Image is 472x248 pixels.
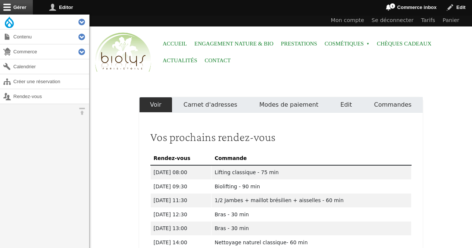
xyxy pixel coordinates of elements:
a: Commandes [363,97,423,113]
a: Prestations [281,35,317,52]
a: Chèques cadeaux [377,35,431,52]
a: Engagement Nature & Bio [194,35,273,52]
time: [DATE] 08:00 [154,169,187,175]
a: Tarifs [418,15,439,26]
time: [DATE] 14:00 [154,239,187,245]
a: Mon compte [327,15,368,26]
time: [DATE] 12:30 [154,211,187,217]
a: Actualités [163,52,197,69]
h2: Vos prochains rendez-vous [150,130,412,144]
nav: Onglets [139,97,423,113]
a: Contact [205,52,231,69]
header: Entête du site [90,15,472,78]
a: Panier [439,15,463,26]
a: Modes de paiement [248,97,329,113]
td: Bras - 30 min [212,207,411,222]
time: [DATE] 11:30 [154,197,187,203]
th: Commande [212,151,411,165]
a: Edit [329,97,363,113]
span: Cosmétiques [325,35,369,52]
a: Se déconnecter [368,15,418,26]
td: Biolifting - 90 min [212,179,411,194]
img: Accueil [93,31,153,74]
td: Bras - 30 min [212,222,411,236]
a: Accueil [163,35,187,52]
th: Rendez-vous [150,151,212,165]
time: [DATE] 13:00 [154,225,187,231]
span: 1 [390,3,396,9]
button: Orientation horizontale [75,104,89,119]
td: Lifting classique - 75 min [212,165,411,179]
td: 1/2 Jambes + maillot brésilien + aisselles - 60 min [212,194,411,208]
a: Carnet d'adresses [172,97,248,113]
span: » [366,43,369,45]
a: Voir [139,97,173,113]
time: [DATE] 09:30 [154,183,187,189]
